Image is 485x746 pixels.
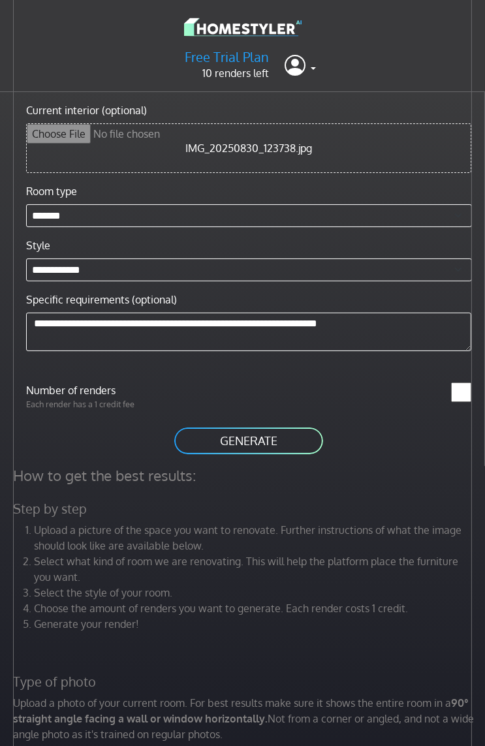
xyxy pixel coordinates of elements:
[13,696,469,725] strong: 90° straight angle facing a wall or window horizontally.
[5,674,483,690] h5: Type of photo
[173,426,324,456] button: GENERATE
[34,553,475,585] li: Select what kind of room we are renovating. This will help the platform place the furniture you w...
[185,49,269,65] h5: Free Trial Plan
[26,238,50,253] label: Style
[5,501,483,517] h5: Step by step
[26,102,147,118] label: Current interior (optional)
[184,16,302,39] img: logo-3de290ba35641baa71223ecac5eacb59cb85b4c7fdf211dc9aaecaaee71ea2f8.svg
[18,382,249,398] label: Number of renders
[34,600,475,616] li: Choose the amount of renders you want to generate. Each render costs 1 credit.
[26,183,77,199] label: Room type
[26,292,177,307] label: Specific requirements (optional)
[5,466,483,484] h4: How to get the best results:
[185,65,269,81] p: 10 renders left
[34,585,475,600] li: Select the style of your room.
[5,695,483,742] p: Upload a photo of your current room. For best results make sure it shows the entire room in a Not...
[18,398,249,411] p: Each render has a 1 credit fee
[34,616,475,632] li: Generate your render!
[34,522,475,553] li: Upload a picture of the space you want to renovate. Further instructions of what the image should...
